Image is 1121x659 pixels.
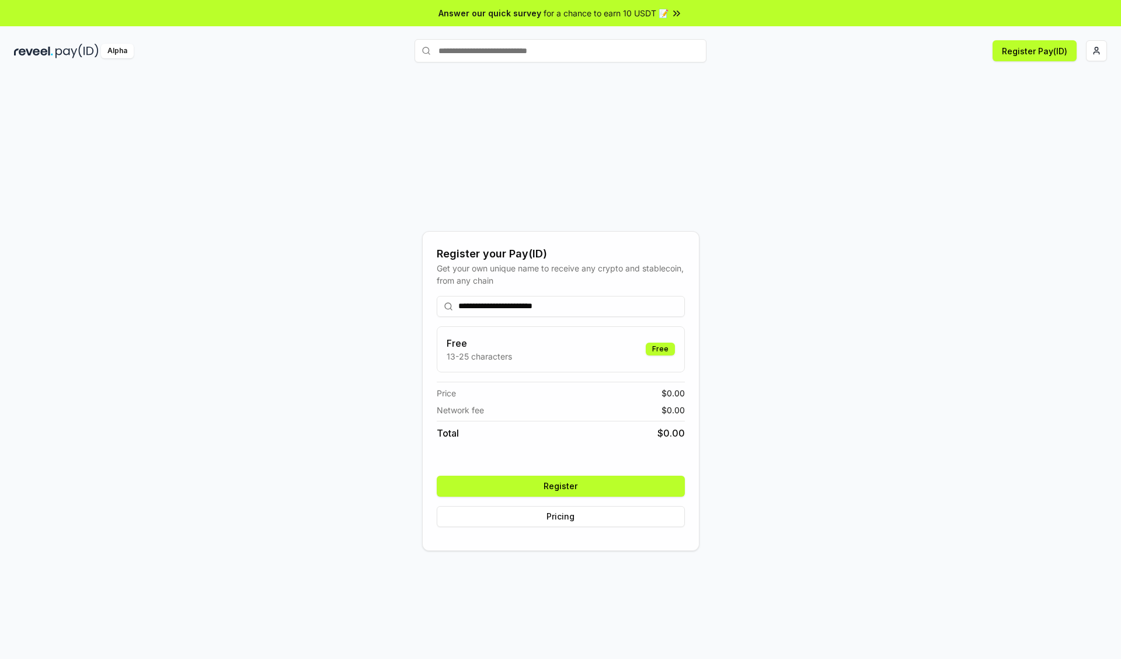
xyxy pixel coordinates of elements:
[437,476,685,497] button: Register
[438,7,541,19] span: Answer our quick survey
[437,387,456,399] span: Price
[14,44,53,58] img: reveel_dark
[993,40,1077,61] button: Register Pay(ID)
[646,343,675,355] div: Free
[437,246,685,262] div: Register your Pay(ID)
[437,506,685,527] button: Pricing
[662,387,685,399] span: $ 0.00
[437,404,484,416] span: Network fee
[447,350,512,362] p: 13-25 characters
[544,7,669,19] span: for a chance to earn 10 USDT 📝
[657,426,685,440] span: $ 0.00
[55,44,99,58] img: pay_id
[662,404,685,416] span: $ 0.00
[437,426,459,440] span: Total
[447,336,512,350] h3: Free
[437,262,685,287] div: Get your own unique name to receive any crypto and stablecoin, from any chain
[101,44,134,58] div: Alpha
